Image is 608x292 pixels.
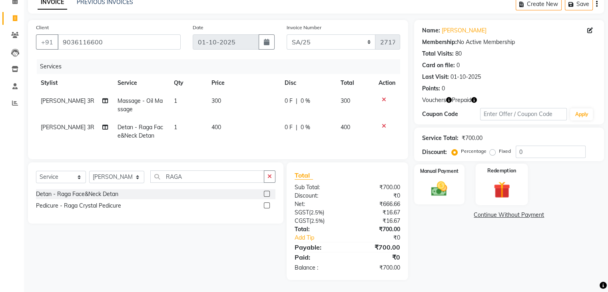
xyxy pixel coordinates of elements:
[289,234,357,242] a: Add Tip
[347,192,406,200] div: ₹0
[347,225,406,234] div: ₹700.00
[461,148,486,155] label: Percentage
[36,202,121,210] div: Pedicure - Raga Crystal Pedicure
[36,34,58,50] button: +91
[311,209,323,216] span: 2.5%
[422,134,458,142] div: Service Total:
[58,34,181,50] input: Search by Name/Mobile/Email/Code
[296,123,297,132] span: |
[174,124,177,131] span: 1
[41,97,94,104] span: [PERSON_NAME] 3R
[422,26,440,35] div: Name:
[455,50,462,58] div: 80
[289,183,347,192] div: Sub Total:
[422,148,447,156] div: Discount:
[174,97,177,104] span: 1
[336,74,374,92] th: Total
[193,24,203,31] label: Date
[451,73,481,81] div: 01-10-2025
[285,123,293,132] span: 0 F
[36,74,113,92] th: Stylist
[456,61,460,70] div: 0
[289,200,347,208] div: Net:
[422,84,440,93] div: Points:
[347,252,406,262] div: ₹0
[211,124,221,131] span: 400
[113,74,169,92] th: Service
[36,24,49,31] label: Client
[150,170,264,183] input: Search or Scan
[289,217,347,225] div: ( )
[341,124,350,131] span: 400
[296,97,297,105] span: |
[169,74,207,92] th: Qty
[289,192,347,200] div: Discount:
[347,217,406,225] div: ₹16.67
[420,168,458,175] label: Manual Payment
[118,124,163,139] span: Detan - Raga Face&Neck Detan
[442,84,445,93] div: 0
[422,50,454,58] div: Total Visits:
[480,108,567,120] input: Enter Offer / Coupon Code
[347,208,406,217] div: ₹16.67
[422,61,455,70] div: Card on file:
[280,74,336,92] th: Disc
[41,124,94,131] span: [PERSON_NAME] 3R
[422,110,480,118] div: Coupon Code
[416,211,602,219] a: Continue Without Payment
[289,208,347,217] div: ( )
[207,74,280,92] th: Price
[452,96,471,104] span: Prepaid
[285,97,293,105] span: 0 F
[374,74,400,92] th: Action
[289,264,347,272] div: Balance :
[289,252,347,262] div: Paid:
[295,171,313,180] span: Total
[442,26,486,35] a: [PERSON_NAME]
[37,59,406,74] div: Services
[36,190,118,198] div: Detan - Raga Face&Neck Detan
[347,264,406,272] div: ₹700.00
[301,97,310,105] span: 0 %
[422,38,457,46] div: Membership:
[499,148,511,155] label: Fixed
[295,217,309,224] span: CGST
[426,180,452,198] img: _cash.svg
[211,97,221,104] span: 300
[287,24,321,31] label: Invoice Number
[422,38,596,46] div: No Active Membership
[570,108,593,120] button: Apply
[462,134,482,142] div: ₹700.00
[289,242,347,252] div: Payable:
[422,96,446,104] span: Vouchers
[488,180,515,200] img: _gift.svg
[347,200,406,208] div: ₹666.66
[295,209,309,216] span: SGST
[487,167,516,174] label: Redemption
[341,97,350,104] span: 300
[311,218,323,224] span: 2.5%
[347,242,406,252] div: ₹700.00
[289,225,347,234] div: Total:
[301,123,310,132] span: 0 %
[118,97,163,113] span: Massage - Oil Massage
[357,234,406,242] div: ₹0
[347,183,406,192] div: ₹700.00
[422,73,449,81] div: Last Visit:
